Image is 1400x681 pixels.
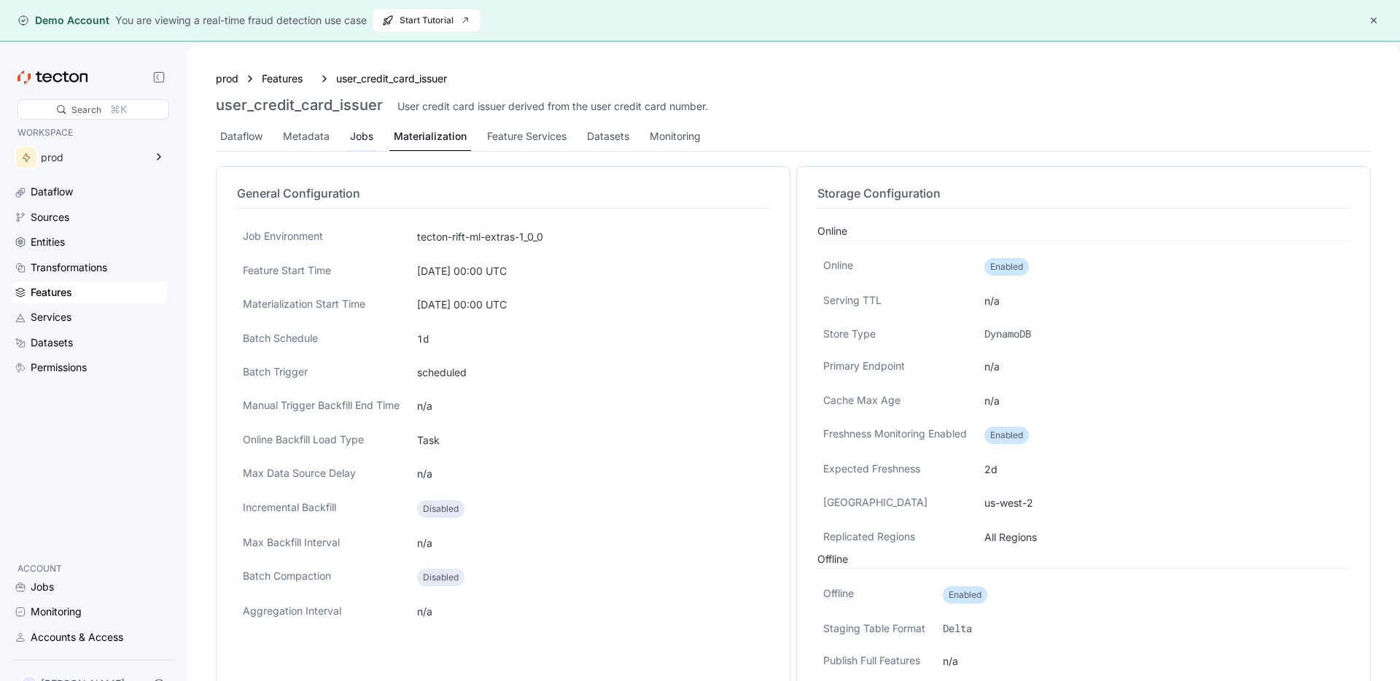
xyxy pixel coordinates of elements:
[216,71,238,87] a: prod
[587,128,629,144] div: Datasets
[12,332,168,354] a: Datasets
[12,231,168,253] a: Entities
[12,206,168,228] a: Sources
[31,309,71,325] div: Services
[350,128,373,144] div: Jobs
[31,604,82,620] div: Monitoring
[12,601,168,623] a: Monitoring
[31,209,69,225] div: Sources
[817,223,1350,240] div: Online
[71,103,101,117] div: Search
[31,359,87,375] div: Permissions
[397,99,708,114] div: User credit card issuer derived from the user credit card number.
[31,234,65,250] div: Entities
[650,128,701,144] div: Monitoring
[12,257,168,279] a: Transformations
[31,579,54,595] div: Jobs
[12,306,168,328] a: Services
[220,128,262,144] div: Dataflow
[262,71,313,87] a: Features
[216,96,383,114] h3: user_credit_card_issuer
[17,125,162,140] p: WORKSPACE
[17,13,109,28] div: Demo Account
[31,184,73,200] div: Dataflow
[17,99,169,120] div: Search⌘K
[12,181,168,203] a: Dataflow
[17,561,162,576] p: ACCOUNT
[382,9,471,31] span: Start Tutorial
[12,626,168,648] a: Accounts & Access
[31,335,73,351] div: Datasets
[12,576,168,598] a: Jobs
[283,128,330,144] div: Metadata
[12,357,168,378] a: Permissions
[110,101,127,117] div: ⌘K
[115,12,367,28] div: You are viewing a real-time fraud detection use case
[31,629,123,645] div: Accounts & Access
[817,184,1350,202] h4: Storage Configuration
[41,152,144,163] div: prod
[373,9,481,32] button: Start Tutorial
[31,284,72,300] div: Features
[487,128,567,144] div: Feature Services
[31,260,107,276] div: Transformations
[12,281,168,303] a: Features
[336,71,447,87] a: user_credit_card_issuer
[237,184,769,202] h4: General Configuration
[817,551,1350,568] div: Offline
[394,128,467,144] div: Materialization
